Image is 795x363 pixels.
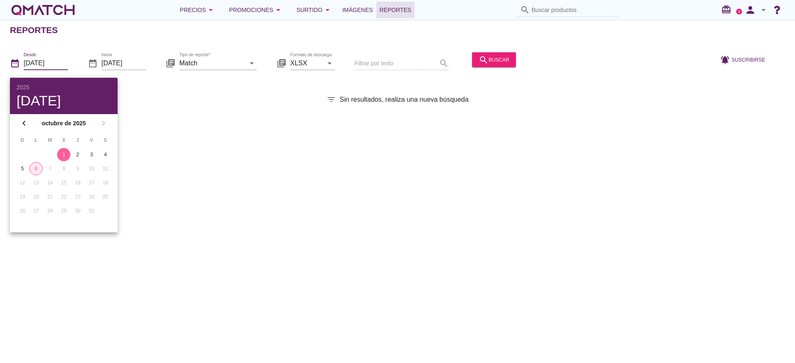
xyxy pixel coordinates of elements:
[31,119,96,128] strong: octubre de 2025
[17,93,111,107] div: [DATE]
[16,133,29,147] th: D
[19,118,29,128] i: chevron_left
[479,55,509,64] div: buscar
[721,5,735,14] i: redeem
[101,56,146,69] input: hasta
[479,55,489,64] i: search
[277,58,287,68] i: library_books
[206,5,216,15] i: arrow_drop_down
[71,133,84,147] th: J
[290,56,323,69] input: Formato de descarga
[180,5,216,15] div: Precios
[88,58,98,68] i: date_range
[229,5,283,15] div: Promociones
[273,5,283,15] i: arrow_drop_down
[296,5,332,15] div: Surtido
[376,2,415,18] a: Reportes
[166,58,176,68] i: library_books
[738,10,740,13] text: 2
[736,9,742,14] a: 2
[339,2,376,18] a: Imágenes
[520,5,530,15] i: search
[85,133,98,147] th: V
[532,3,614,17] input: Buscar productos
[222,2,290,18] button: Promociones
[17,84,111,90] div: 2025
[713,52,772,67] button: Suscribirse
[179,56,245,69] input: Tipo de reporte*
[57,148,70,161] button: 1
[10,24,58,37] h2: Reportes
[24,56,68,69] input: Desde
[742,4,759,16] i: person
[247,58,257,68] i: arrow_drop_down
[10,2,76,18] a: white-qmatch-logo
[29,133,42,147] th: L
[85,148,98,161] button: 3
[99,148,112,161] button: 4
[57,151,70,158] div: 1
[43,133,56,147] th: M
[10,58,20,68] i: date_range
[472,52,516,67] button: buscar
[30,165,42,172] div: 6
[16,162,29,175] button: 5
[16,165,29,172] div: 5
[759,5,768,15] i: arrow_drop_down
[325,58,335,68] i: arrow_drop_down
[326,95,336,105] i: filter_list
[342,5,373,15] span: Imágenes
[323,5,332,15] i: arrow_drop_down
[99,151,112,158] div: 4
[99,133,112,147] th: S
[380,5,412,15] span: Reportes
[57,133,70,147] th: X
[71,151,84,158] div: 2
[85,151,98,158] div: 3
[290,2,339,18] button: Surtido
[29,162,43,175] button: 6
[173,2,222,18] button: Precios
[340,95,468,105] span: Sin resultados, realiza una nueva búsqueda
[732,56,765,63] span: Suscribirse
[720,55,732,64] i: notifications_active
[71,148,84,161] button: 2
